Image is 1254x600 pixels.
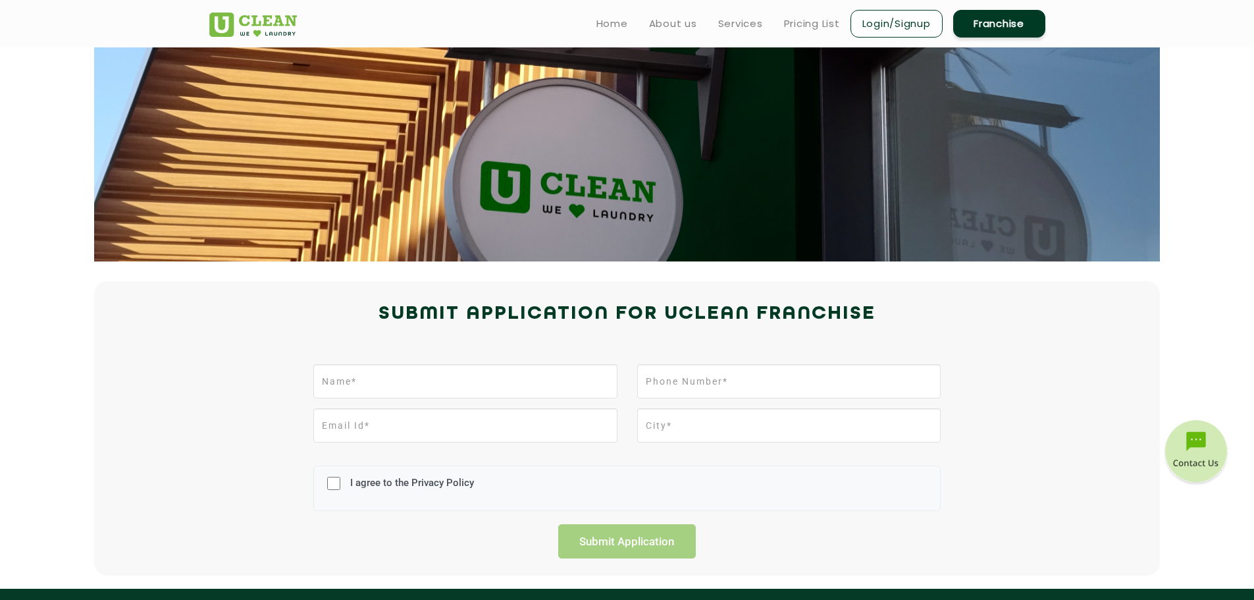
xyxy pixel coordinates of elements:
[1163,420,1229,486] img: contact-btn
[718,16,763,32] a: Services
[558,524,696,559] input: Submit Application
[209,13,297,37] img: UClean Laundry and Dry Cleaning
[313,364,617,398] input: Name*
[649,16,697,32] a: About us
[850,10,943,38] a: Login/Signup
[637,408,941,443] input: City*
[209,298,1045,330] h2: Submit Application for UCLEAN FRANCHISE
[637,364,941,398] input: Phone Number*
[347,477,474,501] label: I agree to the Privacy Policy
[784,16,840,32] a: Pricing List
[953,10,1045,38] a: Franchise
[313,408,617,443] input: Email Id*
[596,16,628,32] a: Home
